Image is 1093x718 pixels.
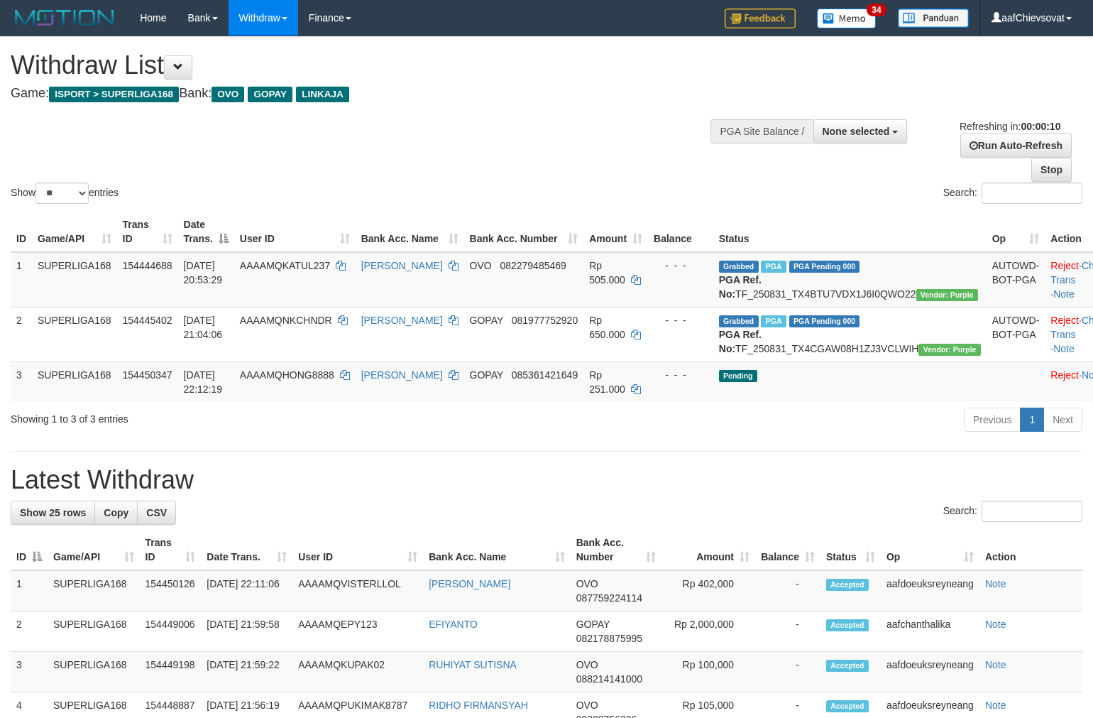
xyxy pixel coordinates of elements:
td: TF_250831_TX4CGAW08H1ZJ3VCLWIH [713,307,987,361]
a: RUHIYAT SUTISNA [429,659,517,670]
td: [DATE] 21:59:58 [201,611,292,652]
img: panduan.png [898,9,969,28]
a: Run Auto-Refresh [960,134,1072,158]
div: - - - [654,259,708,273]
h4: Game: Bank: [11,87,715,101]
img: MOTION_logo.png [11,7,119,28]
span: OVO [576,578,598,589]
span: Grabbed [719,315,759,327]
span: OVO [470,260,492,271]
th: ID [11,212,32,252]
span: Accepted [826,579,869,591]
span: Copy 087759224114 to clipboard [576,592,642,604]
span: Copy [104,507,128,518]
th: Status: activate to sort column ascending [820,530,881,570]
span: LINKAJA [296,87,349,102]
span: Copy 088214141000 to clipboard [576,673,642,685]
a: Reject [1050,315,1079,326]
a: Note [985,659,1006,670]
span: PGA Pending [789,261,860,273]
a: CSV [137,501,176,525]
select: Showentries [35,183,89,204]
div: - - - [654,368,708,382]
td: SUPERLIGA168 [32,252,117,308]
td: 154449198 [140,652,202,692]
span: Rp 650.000 [589,315,625,340]
td: Rp 100,000 [661,652,755,692]
span: Show 25 rows [20,507,86,518]
td: SUPERLIGA168 [48,570,140,611]
th: Action [979,530,1082,570]
span: Marked by aafchhiseyha [761,315,786,327]
a: Next [1043,408,1082,432]
label: Search: [943,183,1082,204]
th: Bank Acc. Name: activate to sort column ascending [423,530,570,570]
td: 2 [11,307,32,361]
b: PGA Ref. No: [719,274,762,300]
span: Copy 082279485469 to clipboard [500,260,566,271]
a: 1 [1020,408,1044,432]
a: Note [985,700,1006,711]
span: Marked by aafsoycanthlai [761,261,786,273]
td: AUTOWD-BOT-PGA [987,307,1045,361]
th: Status [713,212,987,252]
a: Note [1053,343,1075,354]
td: SUPERLIGA168 [32,361,117,402]
span: Rp 505.000 [589,260,625,285]
td: aafchanthalika [881,611,979,652]
th: Bank Acc. Number: activate to sort column ascending [571,530,661,570]
span: AAAAMQNKCHNDR [240,315,332,326]
td: [DATE] 22:11:06 [201,570,292,611]
span: Copy 082178875995 to clipboard [576,633,642,644]
div: PGA Site Balance / [710,119,813,143]
div: - - - [654,313,708,327]
span: [DATE] 20:53:29 [184,260,223,285]
td: 2 [11,611,48,652]
td: 1 [11,570,48,611]
span: AAAAMQKATUL237 [240,260,330,271]
th: Op: activate to sort column ascending [987,212,1045,252]
span: OVO [576,659,598,670]
th: Bank Acc. Name: activate to sort column ascending [356,212,464,252]
td: aafdoeuksreyneang [881,652,979,692]
img: Button%20Memo.svg [817,9,877,28]
span: GOPAY [248,87,292,102]
span: GOPAY [576,619,610,630]
a: [PERSON_NAME] [429,578,510,589]
a: Reject [1050,260,1079,271]
span: ISPORT > SUPERLIGA168 [49,87,179,102]
th: User ID: activate to sort column ascending [234,212,356,252]
span: 154445402 [123,315,172,326]
td: TF_250831_TX4BTU7VDX1J6I0QWO22 [713,252,987,308]
a: Show 25 rows [11,501,95,525]
td: AAAAMQVISTERLLOL [292,570,423,611]
th: ID: activate to sort column descending [11,530,48,570]
td: 1 [11,252,32,308]
a: Note [985,578,1006,589]
th: Balance [648,212,713,252]
td: 154449006 [140,611,202,652]
span: Accepted [826,700,869,712]
th: Bank Acc. Number: activate to sort column ascending [464,212,584,252]
span: Grabbed [719,261,759,273]
span: [DATE] 21:04:06 [184,315,223,340]
a: EFIYANTO [429,619,478,630]
td: SUPERLIGA168 [48,611,140,652]
th: Game/API: activate to sort column ascending [32,212,117,252]
span: 154444688 [123,260,172,271]
td: AAAAMQKUPAK02 [292,652,423,692]
label: Search: [943,501,1082,522]
th: Amount: activate to sort column ascending [661,530,755,570]
td: aafdoeuksreyneang [881,570,979,611]
span: Accepted [826,660,869,672]
h1: Withdraw List [11,51,715,80]
a: [PERSON_NAME] [361,315,443,326]
button: None selected [813,119,908,143]
span: OVO [212,87,244,102]
td: SUPERLIGA168 [48,652,140,692]
span: Accepted [826,619,869,631]
th: User ID: activate to sort column ascending [292,530,423,570]
input: Search: [982,183,1082,204]
a: [PERSON_NAME] [361,369,443,381]
a: Stop [1031,158,1072,182]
